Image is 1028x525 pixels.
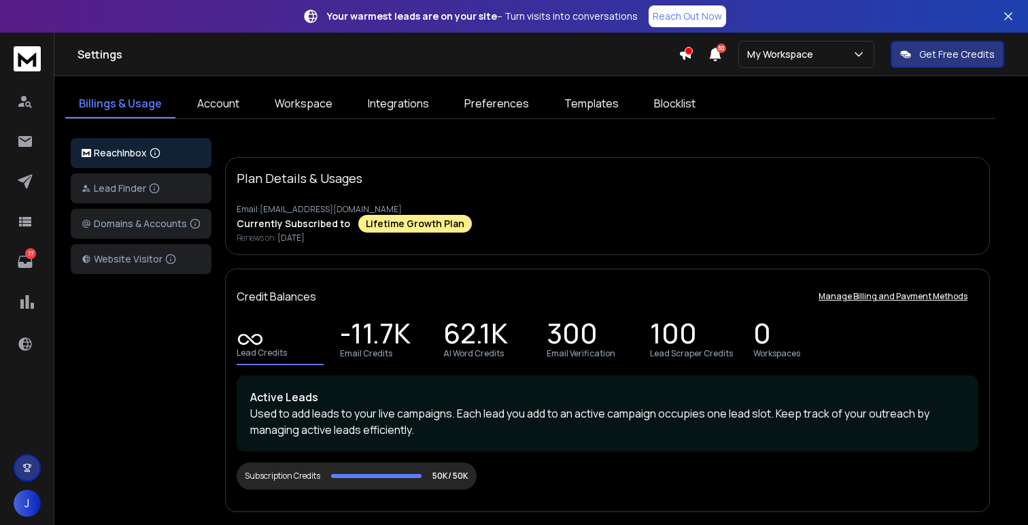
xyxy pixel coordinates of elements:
p: Plan Details & Usages [237,169,362,188]
a: Templates [551,90,632,118]
span: 50 [717,44,726,53]
p: -11.7K [340,326,411,345]
p: AI Word Credits [443,348,504,359]
span: [DATE] [277,232,305,243]
p: Email Credits [340,348,392,359]
button: J [14,490,41,517]
div: Lifetime Growth Plan [358,215,472,233]
p: Active Leads [250,389,965,405]
p: Reach Out Now [653,10,722,23]
a: Preferences [451,90,543,118]
a: Workspace [261,90,346,118]
p: Manage Billing and Payment Methods [819,291,967,302]
p: Email: [EMAIL_ADDRESS][DOMAIN_NAME] [237,204,978,215]
p: Lead Credits [237,348,287,358]
p: Get Free Credits [919,48,995,61]
div: Subscription Credits [245,471,320,481]
button: Lead Finder [71,173,211,203]
a: 77 [12,248,39,275]
iframe: Intercom live chat [978,478,1011,511]
p: 100 [650,326,697,345]
p: Email Verification [547,348,615,359]
a: Integrations [354,90,443,118]
p: Lead Scraper Credits [650,348,733,359]
button: ReachInbox [71,138,211,168]
button: Domains & Accounts [71,209,211,239]
a: Billings & Usage [65,90,175,118]
p: Used to add leads to your live campaigns. Each lead you add to an active campaign occupies one le... [250,405,965,438]
button: Manage Billing and Payment Methods [808,283,978,310]
p: 77 [25,248,36,259]
a: Reach Out Now [649,5,726,27]
button: Get Free Credits [891,41,1004,68]
p: Currently Subscribed to [237,217,350,231]
h1: Settings [78,46,679,63]
a: Account [184,90,253,118]
img: logo [82,149,91,158]
p: 62.1K [443,326,508,345]
p: 0 [753,326,771,345]
a: Blocklist [640,90,709,118]
p: 50K/ 50K [432,471,468,481]
button: Website Visitor [71,244,211,274]
p: 300 [547,326,598,345]
p: My Workspace [747,48,819,61]
img: logo [14,46,41,71]
p: – Turn visits into conversations [327,10,638,23]
p: Workspaces [753,348,800,359]
p: Renews on: [237,233,978,243]
strong: Your warmest leads are on your site [327,10,497,22]
p: Credit Balances [237,288,316,305]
